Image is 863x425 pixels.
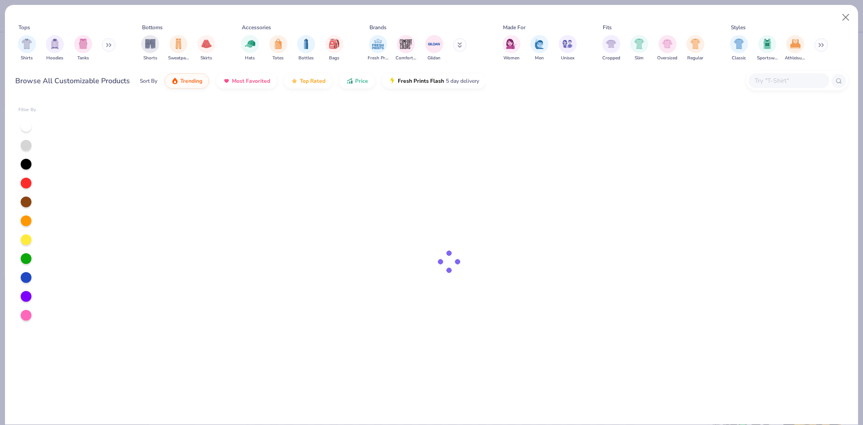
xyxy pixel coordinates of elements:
[785,55,805,62] span: Athleisure
[396,55,416,62] span: Comfort Colors
[602,35,620,62] button: filter button
[382,73,486,89] button: Fresh Prints Flash5 day delivery
[329,55,339,62] span: Bags
[762,39,772,49] img: Sportswear Image
[503,23,525,31] div: Made For
[634,39,644,49] img: Slim Image
[197,35,215,62] button: filter button
[427,55,440,62] span: Gildan
[180,77,202,85] span: Trending
[606,39,616,49] img: Cropped Image
[272,55,284,62] span: Totes
[398,77,444,85] span: Fresh Prints Flash
[46,55,63,62] span: Hoodies
[425,35,443,62] div: filter for Gildan
[165,73,209,89] button: Trending
[785,35,805,62] div: filter for Athleisure
[427,37,441,51] img: Gildan Image
[168,55,189,62] span: Sweatpants
[200,55,212,62] span: Skirts
[269,35,287,62] div: filter for Totes
[78,39,88,49] img: Tanks Image
[790,39,801,49] img: Athleisure Image
[368,55,388,62] span: Fresh Prints
[630,35,648,62] div: filter for Slim
[325,35,343,62] button: filter button
[503,35,520,62] div: filter for Women
[687,55,703,62] span: Regular
[18,23,30,31] div: Tops
[506,39,516,49] img: Women Image
[785,35,805,62] button: filter button
[269,35,287,62] button: filter button
[690,39,701,49] img: Regular Image
[603,23,612,31] div: Fits
[754,76,823,86] input: Try "T-Shirt"
[369,23,387,31] div: Brands
[757,35,778,62] div: filter for Sportswear
[732,55,746,62] span: Classic
[18,107,36,113] div: Filter By
[18,35,36,62] div: filter for Shirts
[329,39,339,49] img: Bags Image
[602,55,620,62] span: Cropped
[232,77,270,85] span: Most Favorited
[298,55,314,62] span: Bottles
[145,39,156,49] img: Shorts Image
[396,35,416,62] button: filter button
[389,77,396,85] img: flash.gif
[503,55,520,62] span: Women
[562,39,573,49] img: Unisex Image
[168,35,189,62] div: filter for Sweatpants
[757,55,778,62] span: Sportswear
[297,35,315,62] button: filter button
[662,39,672,49] img: Oversized Image
[371,37,385,51] img: Fresh Prints Image
[15,76,130,86] div: Browse All Customizable Products
[245,39,255,49] img: Hats Image
[216,73,277,89] button: Most Favorited
[535,55,544,62] span: Men
[657,35,677,62] div: filter for Oversized
[173,39,183,49] img: Sweatpants Image
[530,35,548,62] div: filter for Men
[21,55,33,62] span: Shirts
[602,35,620,62] div: filter for Cropped
[46,35,64,62] div: filter for Hoodies
[503,35,520,62] button: filter button
[46,35,64,62] button: filter button
[396,35,416,62] div: filter for Comfort Colors
[686,35,704,62] button: filter button
[168,35,189,62] button: filter button
[686,35,704,62] div: filter for Regular
[730,35,748,62] button: filter button
[559,35,577,62] div: filter for Unisex
[245,55,255,62] span: Hats
[18,35,36,62] button: filter button
[635,55,644,62] span: Slim
[530,35,548,62] button: filter button
[368,35,388,62] div: filter for Fresh Prints
[284,73,332,89] button: Top Rated
[355,77,368,85] span: Price
[74,35,92,62] div: filter for Tanks
[141,35,159,62] div: filter for Shorts
[731,23,746,31] div: Styles
[74,35,92,62] button: filter button
[50,39,60,49] img: Hoodies Image
[325,35,343,62] div: filter for Bags
[657,55,677,62] span: Oversized
[77,55,89,62] span: Tanks
[140,77,157,85] div: Sort By
[559,35,577,62] button: filter button
[241,35,259,62] button: filter button
[425,35,443,62] button: filter button
[561,55,574,62] span: Unisex
[300,77,325,85] span: Top Rated
[22,39,32,49] img: Shirts Image
[837,9,854,26] button: Close
[141,35,159,62] button: filter button
[297,35,315,62] div: filter for Bottles
[657,35,677,62] button: filter button
[242,23,271,31] div: Accessories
